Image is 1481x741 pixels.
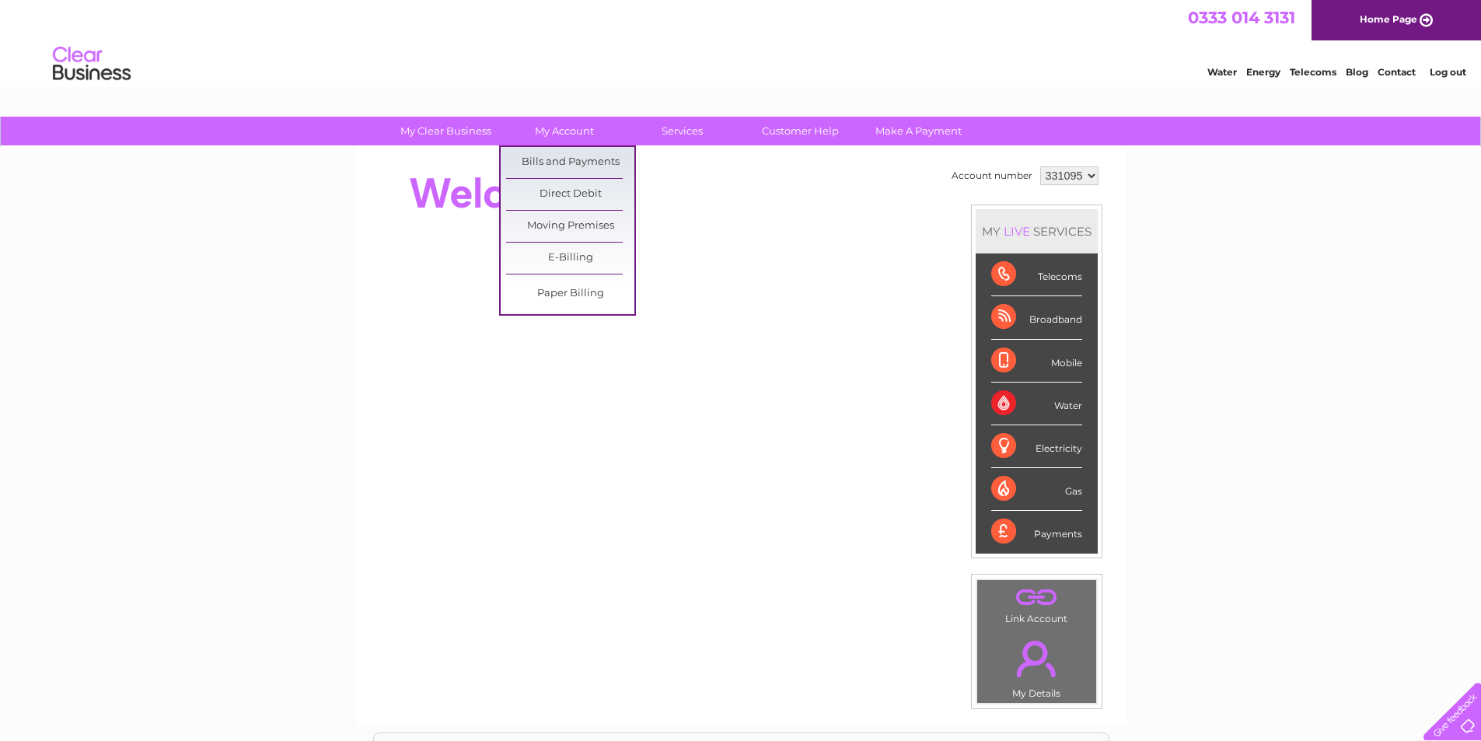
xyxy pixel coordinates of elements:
[991,340,1082,383] div: Mobile
[1207,66,1237,78] a: Water
[976,627,1097,704] td: My Details
[981,584,1092,611] a: .
[1001,224,1033,239] div: LIVE
[976,209,1098,253] div: MY SERVICES
[500,117,628,145] a: My Account
[854,117,983,145] a: Make A Payment
[991,383,1082,425] div: Water
[1188,8,1295,27] a: 0333 014 3131
[981,631,1092,686] a: .
[506,211,634,242] a: Moving Premises
[976,579,1097,628] td: Link Account
[1246,66,1280,78] a: Energy
[1430,66,1466,78] a: Log out
[736,117,864,145] a: Customer Help
[1346,66,1368,78] a: Blog
[991,468,1082,511] div: Gas
[1378,66,1416,78] a: Contact
[1290,66,1336,78] a: Telecoms
[991,296,1082,339] div: Broadband
[991,425,1082,468] div: Electricity
[382,117,510,145] a: My Clear Business
[374,9,1109,75] div: Clear Business is a trading name of Verastar Limited (registered in [GEOGRAPHIC_DATA] No. 3667643...
[991,511,1082,553] div: Payments
[506,278,634,309] a: Paper Billing
[52,40,131,88] img: logo.png
[618,117,746,145] a: Services
[506,243,634,274] a: E-Billing
[506,147,634,178] a: Bills and Payments
[948,163,1036,189] td: Account number
[991,253,1082,296] div: Telecoms
[506,179,634,210] a: Direct Debit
